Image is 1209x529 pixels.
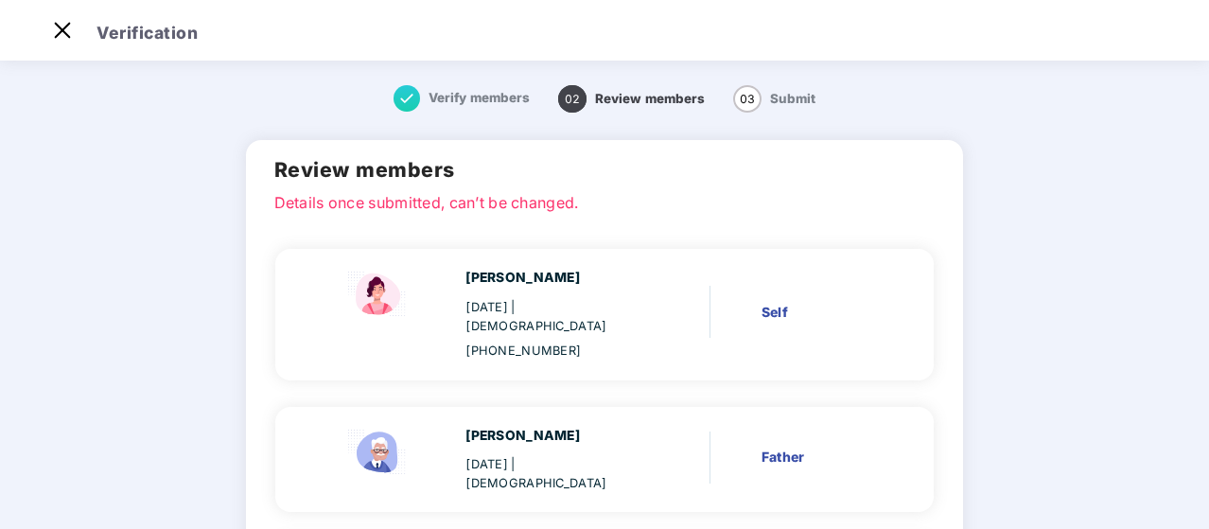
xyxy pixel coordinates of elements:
div: Self [762,302,878,323]
img: svg+xml;base64,PHN2ZyB4bWxucz0iaHR0cDovL3d3dy53My5vcmcvMjAwMC9zdmciIHdpZHRoPSIxNiIgaGVpZ2h0PSIxNi... [394,85,420,112]
div: [PERSON_NAME] [465,426,641,447]
div: [DATE] [465,298,641,336]
div: [DATE] [465,455,641,493]
span: 02 [558,85,587,113]
span: Submit [770,91,815,106]
p: Details once submitted, can’t be changed. [274,191,936,208]
div: Father [762,447,878,467]
div: [PERSON_NAME] [465,268,641,289]
span: 03 [733,85,762,113]
div: [PHONE_NUMBER] [465,342,641,361]
span: Review members [595,91,705,106]
h2: Review members [274,154,936,185]
img: svg+xml;base64,PHN2ZyBpZD0iU3BvdXNlX2ljb24iIHhtbG5zPSJodHRwOi8vd3d3LnczLm9yZy8yMDAwL3N2ZyIgd2lkdG... [341,268,416,321]
span: Verify members [429,90,530,105]
img: svg+xml;base64,PHN2ZyBpZD0iRmF0aGVyX2ljb24iIHhtbG5zPSJodHRwOi8vd3d3LnczLm9yZy8yMDAwL3N2ZyIgeG1sbn... [341,426,416,479]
